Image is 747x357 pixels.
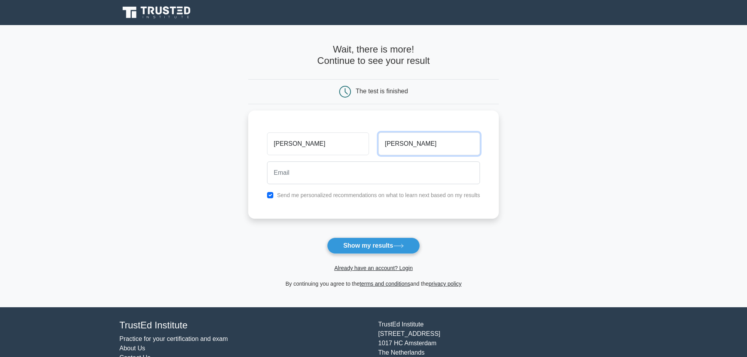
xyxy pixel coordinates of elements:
[378,132,480,155] input: Last name
[244,279,503,288] div: By continuing you agree to the and the
[267,132,369,155] input: First name
[327,237,420,254] button: Show my results
[120,335,228,342] a: Practice for your certification and exam
[248,44,499,67] h4: Wait, there is more! Continue to see your result
[334,265,413,271] a: Already have an account? Login
[277,192,480,198] label: Send me personalized recommendations on what to learn next based on my results
[429,281,462,287] a: privacy policy
[360,281,410,287] a: terms and conditions
[356,88,408,94] div: The test is finished
[267,161,480,184] input: Email
[120,320,369,331] h4: TrustEd Institute
[120,345,145,352] a: About Us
